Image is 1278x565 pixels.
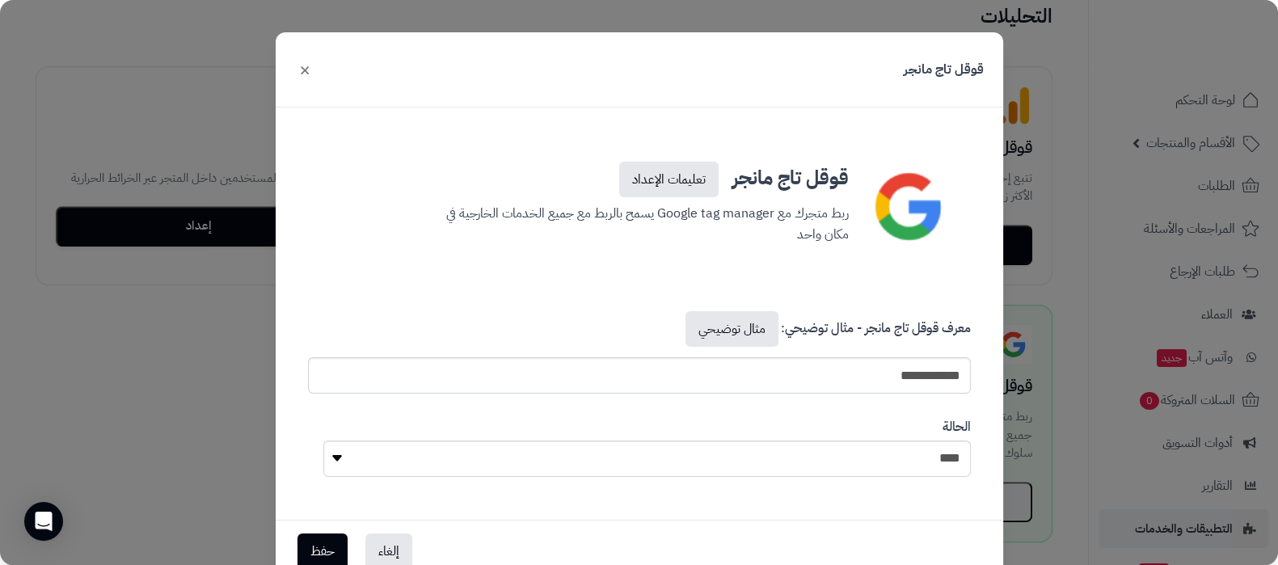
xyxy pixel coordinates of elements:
div: Open Intercom Messenger [24,502,63,541]
a: مثال توضيحي [685,311,778,347]
button: × [295,52,314,87]
p: ربط متجرك مع Google tag manager يسمح بالربط مع جميع الخدمات الخارجية في مكان واحد [430,197,849,245]
h3: قوقل تاج مانجر [430,155,849,197]
label: معرف قوقل تاج مانجر - مثال توضيحي: [683,311,971,353]
h3: قوقل تاج مانجر [904,61,984,79]
img: google-icon.png [856,155,960,257]
label: الحالة [943,418,971,436]
a: تعليمات الإعداد [619,162,719,197]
